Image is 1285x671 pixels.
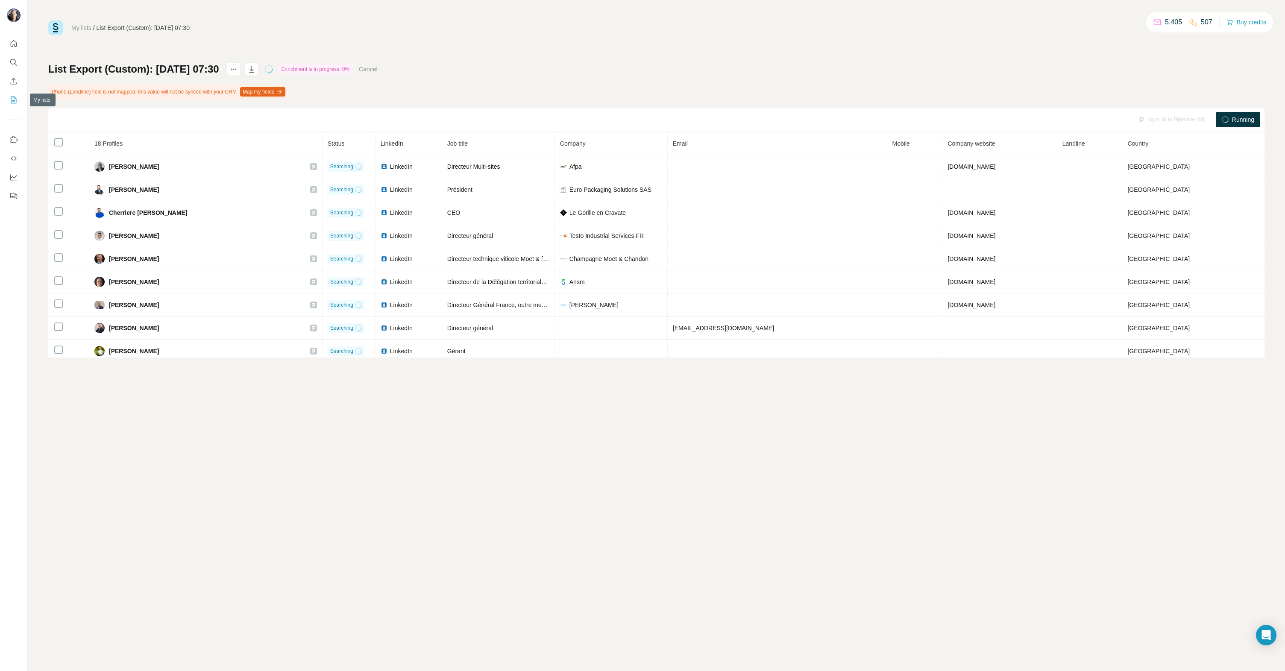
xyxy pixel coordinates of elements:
img: company-logo [560,278,567,285]
img: Avatar [94,208,105,218]
img: company-logo [560,209,567,216]
span: Ansm [569,278,585,286]
span: [PERSON_NAME] [109,278,159,286]
span: [PERSON_NAME] [109,185,159,194]
span: Job title [447,140,468,147]
img: company-logo [560,232,567,239]
button: Use Surfe API [7,151,21,166]
span: Cherriere [PERSON_NAME] [109,208,188,217]
span: Gérant [447,348,466,355]
span: CEO [447,209,460,216]
button: Cancel [359,65,378,73]
span: Directeur général [447,232,493,239]
div: Enrichment is in progress: 0% [279,64,352,74]
span: LinkedIn [390,278,413,286]
button: Search [7,55,21,70]
img: Avatar [94,231,105,241]
span: [GEOGRAPHIC_DATA] [1127,232,1190,239]
img: LinkedIn logo [381,232,387,239]
span: Directeur de la Délégation territoriale du [GEOGRAPHIC_DATA] [447,278,617,285]
span: Champagne Moët & Chandon [569,255,648,263]
img: LinkedIn logo [381,209,387,216]
img: Avatar [94,254,105,264]
span: LinkedIn [390,185,413,194]
span: Directeur Multi-sites [447,163,500,170]
p: 507 [1201,17,1212,27]
span: [DOMAIN_NAME] [948,278,995,285]
button: Map my fields [240,87,285,97]
span: [PERSON_NAME] [109,231,159,240]
span: LinkedIn [390,324,413,332]
button: Use Surfe on LinkedIn [7,132,21,147]
img: LinkedIn logo [381,255,387,262]
span: [GEOGRAPHIC_DATA] [1127,278,1190,285]
h1: List Export (Custom): [DATE] 07:30 [48,62,219,76]
span: Searching [330,163,353,170]
span: Directeur général [447,325,493,331]
span: Mobile [892,140,910,147]
img: Avatar [94,300,105,310]
img: company-logo [560,258,567,260]
img: Avatar [94,346,105,356]
span: [PERSON_NAME] [109,255,159,263]
img: Avatar [94,185,105,195]
img: company-logo [560,302,567,308]
span: Company website [948,140,995,147]
div: Open Intercom Messenger [1256,625,1276,645]
img: company-logo [560,163,567,170]
span: [DOMAIN_NAME] [948,163,995,170]
span: [PERSON_NAME] [109,347,159,355]
button: My lists [7,92,21,108]
img: Surfe Logo [48,21,63,35]
span: [PERSON_NAME] [109,324,159,332]
span: Directeur technique viticole Moet & [PERSON_NAME] [447,255,590,262]
li: / [93,23,95,32]
span: LinkedIn [381,140,403,147]
p: 5,405 [1165,17,1182,27]
img: LinkedIn logo [381,302,387,308]
div: List Export (Custom): [DATE] 07:30 [97,23,190,32]
span: [DOMAIN_NAME] [948,255,995,262]
button: Buy credits [1226,16,1266,28]
span: Status [328,140,345,147]
span: LinkedIn [390,347,413,355]
span: [PERSON_NAME] [569,301,619,309]
span: 18 Profiles [94,140,123,147]
span: Searching [330,278,353,286]
img: LinkedIn logo [381,186,387,193]
span: Searching [330,209,353,217]
span: [GEOGRAPHIC_DATA] [1127,325,1190,331]
span: [DOMAIN_NAME] [948,232,995,239]
span: Testo Industrial Services FR [569,231,644,240]
span: Searching [330,255,353,263]
button: actions [227,62,241,76]
span: [PERSON_NAME] [109,301,159,309]
span: Searching [330,324,353,332]
span: Searching [330,232,353,240]
span: [GEOGRAPHIC_DATA] [1127,302,1190,308]
span: [EMAIL_ADDRESS][DOMAIN_NAME] [673,325,774,331]
span: LinkedIn [390,255,413,263]
img: LinkedIn logo [381,163,387,170]
span: LinkedIn [390,231,413,240]
button: Quick start [7,36,21,51]
span: [GEOGRAPHIC_DATA] [1127,186,1190,193]
span: Directeur Général France, outre mer et [GEOGRAPHIC_DATA] ([GEOGRAPHIC_DATA], [GEOGRAPHIC_DATA] et... [447,302,818,308]
span: Landline [1062,140,1085,147]
span: Searching [330,347,353,355]
span: Company [560,140,586,147]
span: Afpa [569,162,582,171]
span: [GEOGRAPHIC_DATA] [1127,163,1190,170]
span: Searching [330,301,353,309]
img: Avatar [94,161,105,172]
img: LinkedIn logo [381,278,387,285]
span: LinkedIn [390,301,413,309]
img: LinkedIn logo [381,325,387,331]
img: Avatar [94,277,105,287]
div: Phone (Landline) field is not mapped, this value will not be synced with your CRM [48,85,287,99]
span: Country [1127,140,1148,147]
span: LinkedIn [390,162,413,171]
span: Email [673,140,688,147]
span: [DOMAIN_NAME] [948,302,995,308]
img: Avatar [7,9,21,22]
